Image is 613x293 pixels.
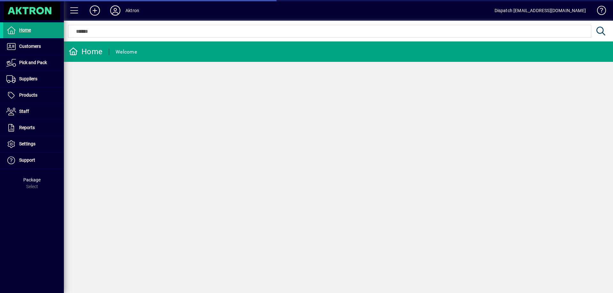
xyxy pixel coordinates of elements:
span: Package [23,177,41,182]
a: Reports [3,120,64,136]
span: Pick and Pack [19,60,47,65]
div: Aktron [125,5,139,16]
button: Profile [105,5,125,16]
a: Suppliers [3,71,64,87]
a: Settings [3,136,64,152]
span: Home [19,27,31,33]
a: Customers [3,39,64,55]
span: Customers [19,44,41,49]
span: Reports [19,125,35,130]
a: Pick and Pack [3,55,64,71]
button: Add [85,5,105,16]
span: Staff [19,109,29,114]
a: Knowledge Base [592,1,605,22]
span: Settings [19,141,35,146]
span: Suppliers [19,76,37,81]
div: Welcome [116,47,137,57]
a: Support [3,152,64,168]
span: Products [19,92,37,98]
span: Support [19,157,35,163]
a: Staff [3,104,64,120]
div: Home [69,47,102,57]
div: Dispatch [EMAIL_ADDRESS][DOMAIN_NAME] [495,5,586,16]
a: Products [3,87,64,103]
